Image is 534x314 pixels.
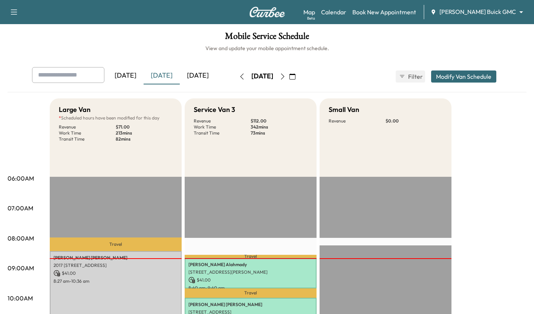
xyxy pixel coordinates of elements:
a: Calendar [321,8,346,17]
p: [PERSON_NAME] Alahmady [188,262,313,268]
p: Travel [185,255,317,258]
div: [DATE] [251,72,273,81]
p: $ 41.00 [54,270,178,277]
p: 213 mins [116,130,173,136]
p: 8:27 am - 10:36 am [54,278,178,284]
p: Work Time [59,130,116,136]
div: Beta [307,15,315,21]
span: Filter [408,72,422,81]
a: Book New Appointment [352,8,416,17]
p: 07:00AM [8,204,33,213]
h1: Mobile Service Schedule [8,32,526,44]
p: Scheduled hours have been modified for this day [59,115,173,121]
p: $ 112.00 [251,118,308,124]
p: Travel [50,237,182,251]
h6: View and update your mobile appointment schedule. [8,44,526,52]
p: Revenue [329,118,386,124]
div: [DATE] [107,67,144,84]
h5: Large Van [59,104,90,115]
p: [STREET_ADDRESS][PERSON_NAME] [188,269,313,275]
p: 06:00AM [8,174,34,183]
p: $ 0.00 [386,118,442,124]
p: Work Time [194,124,251,130]
p: $ 71.00 [116,124,173,130]
p: Travel [185,288,317,298]
p: [PERSON_NAME] [PERSON_NAME] [188,302,313,308]
p: 10:00AM [8,294,33,303]
p: 342 mins [251,124,308,130]
span: [PERSON_NAME] Buick GMC [439,8,516,16]
p: 2017 [STREET_ADDRESS] [54,262,178,268]
button: Modify Van Schedule [431,70,496,83]
a: MapBeta [303,8,315,17]
p: 8:40 am - 9:40 am [188,285,313,291]
p: Transit Time [194,130,251,136]
p: 09:00AM [8,263,34,273]
button: Filter [396,70,425,83]
h5: Service Van 3 [194,104,235,115]
p: Transit Time [59,136,116,142]
p: [PERSON_NAME] [PERSON_NAME] [54,255,178,261]
p: Revenue [59,124,116,130]
p: 73 mins [251,130,308,136]
p: 82 mins [116,136,173,142]
p: $ 41.00 [188,277,313,283]
p: Revenue [194,118,251,124]
img: Curbee Logo [249,7,285,17]
p: 08:00AM [8,234,34,243]
div: [DATE] [144,67,180,84]
div: [DATE] [180,67,216,84]
h5: Small Van [329,104,359,115]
